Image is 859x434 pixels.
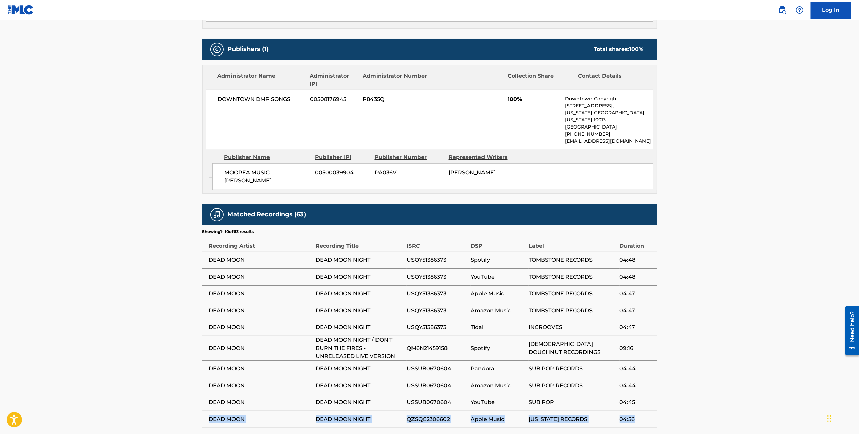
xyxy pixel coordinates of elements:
[407,415,467,423] span: QZSQG2306602
[471,235,525,250] div: DSP
[565,123,653,131] p: [GEOGRAPHIC_DATA]
[565,95,653,102] p: Downtown Copyright
[471,323,525,331] span: Tidal
[316,415,403,423] span: DEAD MOON NIGHT
[316,290,403,298] span: DEAD MOON NIGHT
[776,3,789,17] a: Public Search
[508,95,560,103] span: 100%
[529,323,616,331] span: INGROOVES
[209,382,313,390] span: DEAD MOON
[620,365,654,373] span: 04:44
[620,306,654,315] span: 04:47
[471,306,525,315] span: Amazon Music
[449,153,517,161] div: Represented Writers
[316,336,403,360] span: DEAD MOON NIGHT / DON'T BURN THE FIRES - UNRELEASED LIVE VERSION
[218,72,305,88] div: Administrator Name
[310,72,358,88] div: Administrator IPI
[508,72,573,88] div: Collection Share
[228,211,306,218] h5: Matched Recordings (63)
[620,256,654,264] span: 04:48
[620,382,654,390] span: 04:44
[8,5,34,15] img: MLC Logo
[529,306,616,315] span: TOMBSTONE RECORDS
[778,6,786,14] img: search
[620,415,654,423] span: 04:56
[471,256,525,264] span: Spotify
[407,290,467,298] span: USQY51386373
[529,365,616,373] span: SUB POP RECORDS
[407,306,467,315] span: USQY51386373
[471,398,525,406] span: YouTube
[471,273,525,281] span: YouTube
[363,72,428,88] div: Administrator Number
[529,235,616,250] div: Label
[407,382,467,390] span: USSUB0670604
[209,235,313,250] div: Recording Artist
[316,382,403,390] span: DEAD MOON NIGHT
[529,290,616,298] span: TOMBSTONE RECORDS
[224,153,310,161] div: Publisher Name
[620,323,654,331] span: 04:47
[407,235,467,250] div: ISRC
[316,398,403,406] span: DEAD MOON NIGHT
[565,138,653,145] p: [EMAIL_ADDRESS][DOMAIN_NAME]
[209,323,313,331] span: DEAD MOON
[407,273,467,281] span: USQY51386373
[209,344,313,352] span: DEAD MOON
[529,273,616,281] span: TOMBSTONE RECORDS
[213,211,221,219] img: Matched Recordings
[840,304,859,358] iframe: Resource Center
[375,153,443,161] div: Publisher Number
[594,45,644,53] div: Total shares:
[565,109,653,123] p: [US_STATE][GEOGRAPHIC_DATA][US_STATE] 10013
[310,95,358,103] span: 00508176945
[375,169,443,177] span: PA036V
[529,382,616,390] span: SUB POP RECORDS
[793,3,807,17] div: Help
[471,344,525,352] span: Spotify
[471,365,525,373] span: Pandora
[529,415,616,423] span: [US_STATE] RECORDS
[209,256,313,264] span: DEAD MOON
[316,273,403,281] span: DEAD MOON NIGHT
[529,340,616,356] span: [DEMOGRAPHIC_DATA] DOUGHNUT RECORDINGS
[565,131,653,138] p: [PHONE_NUMBER]
[202,229,254,235] p: Showing 1 - 10 of 63 results
[209,365,313,373] span: DEAD MOON
[363,95,428,103] span: P8435Q
[407,398,467,406] span: USSUB0670604
[471,290,525,298] span: Apple Music
[471,415,525,423] span: Apple Music
[407,344,467,352] span: QM6N21459158
[315,169,370,177] span: 00500039904
[209,306,313,315] span: DEAD MOON
[620,235,654,250] div: Duration
[620,290,654,298] span: 04:47
[620,398,654,406] span: 04:45
[315,153,370,161] div: Publisher IPI
[316,256,403,264] span: DEAD MOON NIGHT
[471,382,525,390] span: Amazon Music
[529,398,616,406] span: SUB POP
[316,365,403,373] span: DEAD MOON NIGHT
[209,398,313,406] span: DEAD MOON
[213,45,221,53] img: Publishers
[316,306,403,315] span: DEAD MOON NIGHT
[209,415,313,423] span: DEAD MOON
[218,95,305,103] span: DOWNTOWN DMP SONGS
[407,365,467,373] span: USSUB0670604
[316,235,403,250] div: Recording Title
[620,273,654,281] span: 04:48
[228,45,269,53] h5: Publishers (1)
[825,402,859,434] iframe: Chat Widget
[316,323,403,331] span: DEAD MOON NIGHT
[630,46,644,52] span: 100 %
[578,72,644,88] div: Contact Details
[224,169,310,185] span: MOOREA MUSIC [PERSON_NAME]
[796,6,804,14] img: help
[449,169,496,176] span: [PERSON_NAME]
[209,290,313,298] span: DEAD MOON
[209,273,313,281] span: DEAD MOON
